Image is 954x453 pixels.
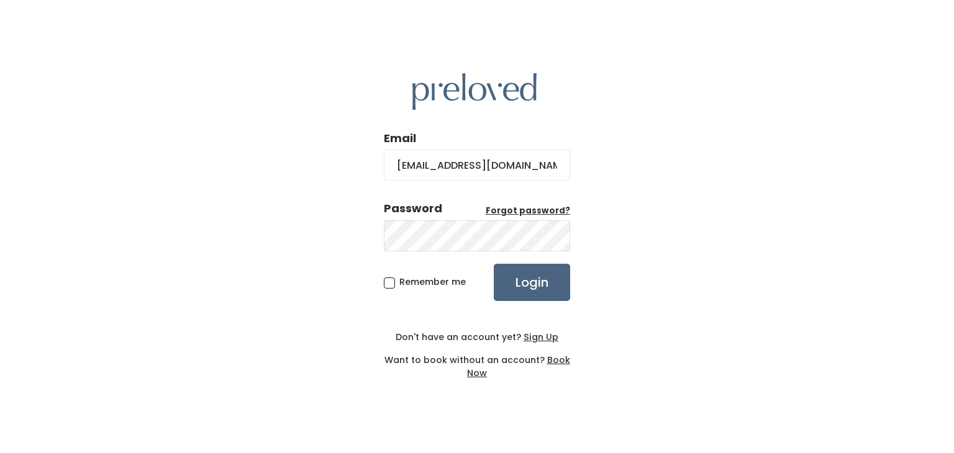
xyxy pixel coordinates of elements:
div: Want to book without an account? [384,344,570,380]
img: preloved logo [412,73,537,110]
u: Sign Up [524,331,558,343]
a: Sign Up [521,331,558,343]
span: Remember me [399,276,466,288]
div: Don't have an account yet? [384,331,570,344]
input: Login [494,264,570,301]
a: Book Now [467,354,570,379]
a: Forgot password? [486,205,570,217]
div: Password [384,200,442,217]
label: Email [384,130,416,146]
